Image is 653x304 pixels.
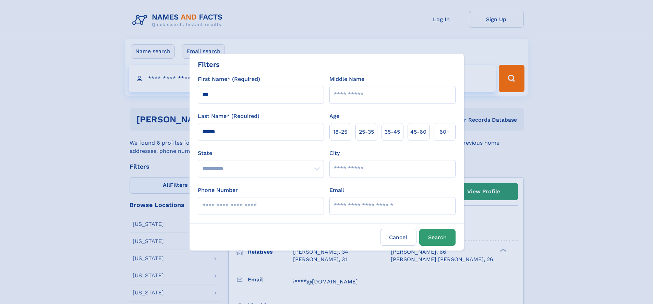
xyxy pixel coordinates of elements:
[198,75,260,83] label: First Name* (Required)
[198,149,324,157] label: State
[198,112,259,120] label: Last Name* (Required)
[439,128,450,136] span: 60+
[419,229,456,246] button: Search
[329,186,344,194] label: Email
[359,128,374,136] span: 25‑35
[333,128,347,136] span: 18‑25
[410,128,426,136] span: 45‑60
[329,149,340,157] label: City
[329,75,364,83] label: Middle Name
[385,128,400,136] span: 35‑45
[198,186,238,194] label: Phone Number
[329,112,339,120] label: Age
[198,59,220,70] div: Filters
[380,229,416,246] label: Cancel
